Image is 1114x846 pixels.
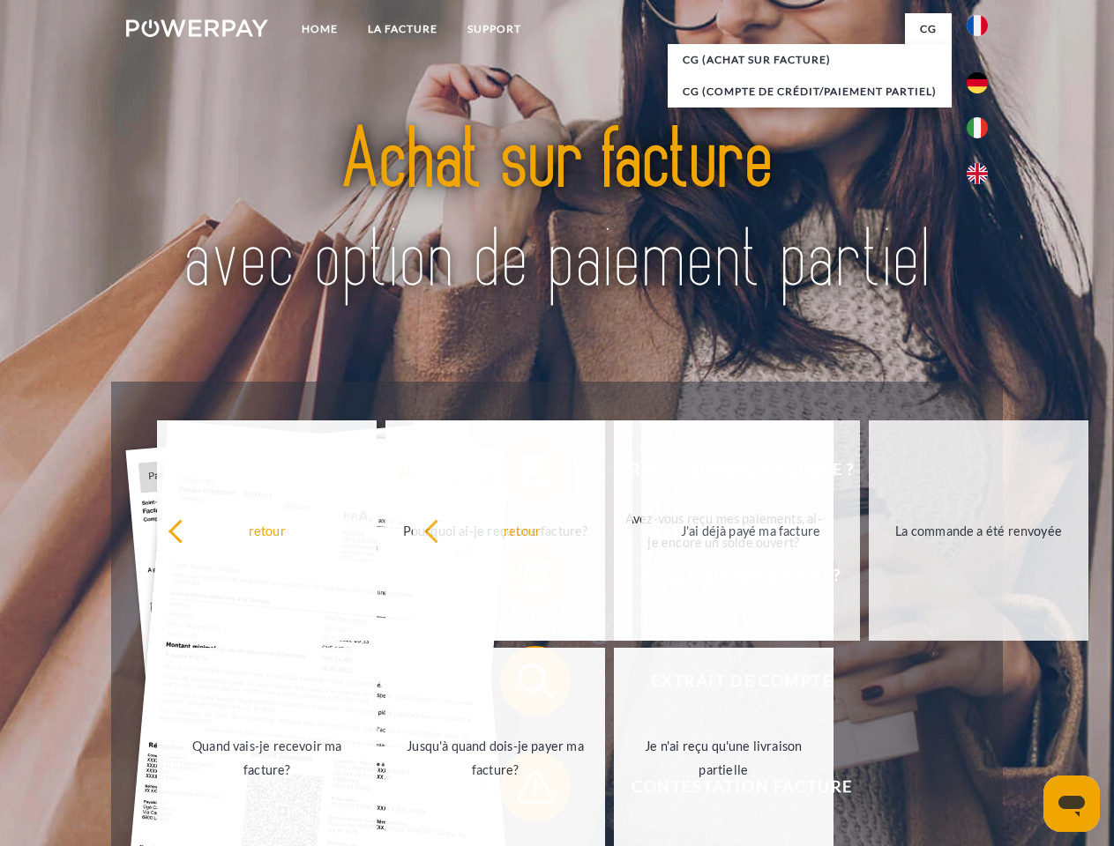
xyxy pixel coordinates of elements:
a: CG (achat sur facture) [668,44,952,76]
a: CG (Compte de crédit/paiement partiel) [668,76,952,108]
div: Je n'ai reçu qu'une livraison partielle [624,734,823,782]
img: en [967,163,988,184]
img: de [967,72,988,93]
div: Quand vais-je recevoir ma facture? [168,734,366,782]
a: Home [287,13,353,45]
a: CG [905,13,952,45]
div: La commande a été renvoyée [879,518,1078,542]
div: J'ai déjà payé ma facture [652,518,850,542]
a: Support [452,13,536,45]
div: retour [168,518,366,542]
div: retour [423,518,622,542]
div: Jusqu'à quand dois-je payer ma facture? [396,734,594,782]
img: it [967,117,988,138]
iframe: Bouton de lancement de la fenêtre de messagerie [1043,775,1100,832]
a: LA FACTURE [353,13,452,45]
img: title-powerpay_fr.svg [168,85,946,338]
img: logo-powerpay-white.svg [126,19,268,37]
img: fr [967,15,988,36]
